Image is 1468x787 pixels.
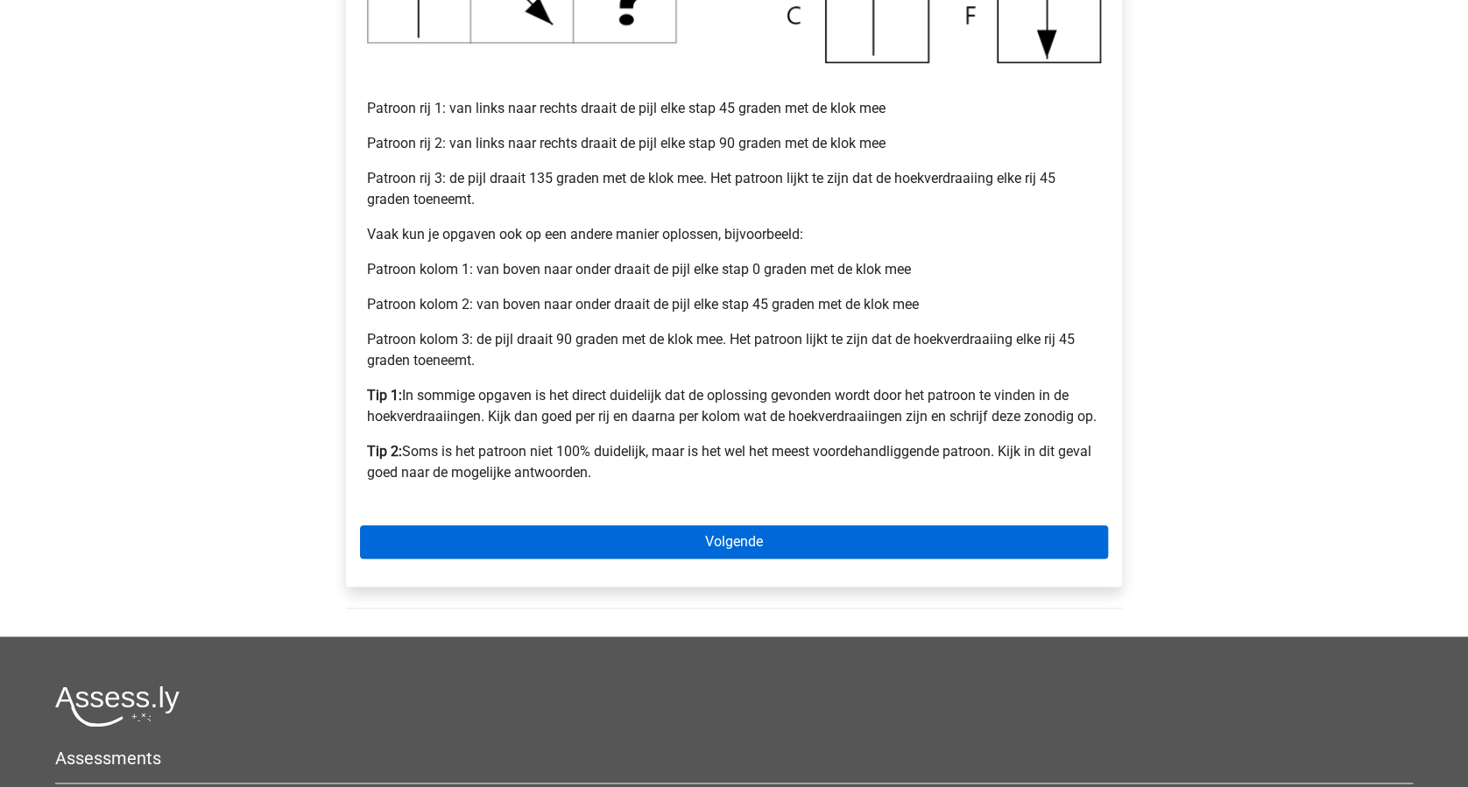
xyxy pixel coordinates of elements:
[367,387,402,404] b: Tip 1:
[367,329,1101,371] p: Patroon kolom 3: de pijl draait 90 graden met de klok mee. Het patroon lijkt te zijn dat de hoekv...
[55,685,180,727] img: Assessly logo
[367,294,1101,315] p: Patroon kolom 2: van boven naar onder draait de pijl elke stap 45 graden met de klok mee
[367,385,1101,427] p: In sommige opgaven is het direct duidelijk dat de oplossing gevonden wordt door het patroon te vi...
[367,168,1101,210] p: Patroon rij 3: de pijl draait 135 graden met de klok mee. Het patroon lijkt te zijn dat de hoekve...
[367,443,402,460] b: Tip 2:
[360,525,1108,559] a: Volgende
[367,441,1101,483] p: Soms is het patroon niet 100% duidelijk, maar is het wel het meest voordehandliggende patroon. Ki...
[367,133,1101,154] p: Patroon rij 2: van links naar rechts draait de pijl elke stap 90 graden met de klok mee
[367,224,1101,245] p: Vaak kun je opgaven ook op een andere manier oplossen, bijvoorbeeld:
[55,748,1413,769] h5: Assessments
[367,259,1101,280] p: Patroon kolom 1: van boven naar onder draait de pijl elke stap 0 graden met de klok mee
[367,98,1101,119] p: Patroon rij 1: van links naar rechts draait de pijl elke stap 45 graden met de klok mee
